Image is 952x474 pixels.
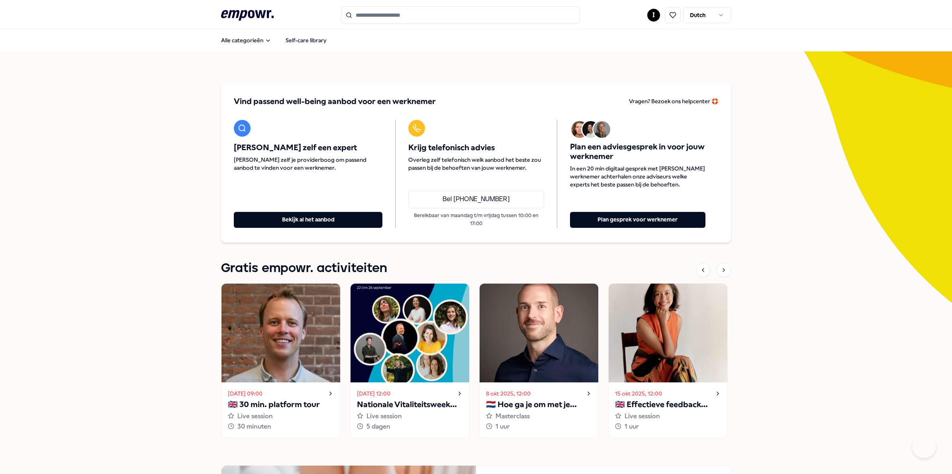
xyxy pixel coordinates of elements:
div: Live session [228,411,334,421]
p: 🇬🇧 30 min. platform tour [228,398,334,411]
div: 30 minuten [228,421,334,432]
div: Masterclass [486,411,592,421]
img: Avatar [582,121,599,138]
time: 8 okt 2025, 12:00 [486,389,531,398]
a: Bel [PHONE_NUMBER] [408,191,544,208]
time: 15 okt 2025, 12:00 [615,389,662,398]
button: Alle categorieën [215,32,278,48]
span: Vragen? Bezoek ons helpcenter 🛟 [629,98,718,104]
span: Plan een adviesgesprek in voor jouw werknemer [570,142,705,161]
p: 🇬🇧 Effectieve feedback geven en ontvangen [615,398,721,411]
button: Bekijk al het aanbod [234,212,382,228]
a: [DATE] 09:00🇬🇧 30 min. platform tourLive session30 minuten [221,283,341,438]
img: Avatar [594,121,610,138]
a: 8 okt 2025, 12:00🇳🇱 Hoe ga je om met je innerlijke criticus?Masterclass1 uur [479,283,599,438]
p: Nationale Vitaliteitsweek 2025 [357,398,463,411]
img: Avatar [571,121,588,138]
nav: Main [215,32,333,48]
div: 1 uur [615,421,721,432]
span: [PERSON_NAME] zelf een expert [234,143,382,153]
iframe: Help Scout Beacon - Open [912,434,936,458]
a: 15 okt 2025, 12:00🇬🇧 Effectieve feedback geven en ontvangenLive session1 uur [608,283,728,438]
div: Live session [357,411,463,421]
span: Krijg telefonisch advies [408,143,544,153]
img: activity image [351,284,469,382]
p: 🇳🇱 Hoe ga je om met je innerlijke criticus? [486,398,592,411]
a: Self-care library [279,32,333,48]
input: Search for products, categories or subcategories [341,6,580,24]
div: 5 dagen [357,421,463,432]
div: Live session [615,411,721,421]
a: [DATE] 12:00Nationale Vitaliteitsweek 2025Live session5 dagen [350,283,470,438]
img: activity image [221,284,340,382]
button: Plan gesprek voor werknemer [570,212,705,228]
span: Vind passend well-being aanbod voor een werknemer [234,96,436,107]
img: activity image [609,284,727,382]
button: I [647,9,660,22]
time: [DATE] 12:00 [357,389,390,398]
a: Vragen? Bezoek ons helpcenter 🛟 [629,96,718,107]
span: In een 20 min digitaal gesprek met [PERSON_NAME] werknemer achterhalen onze adviseurs welke exper... [570,165,705,188]
span: [PERSON_NAME] zelf je providerboog om passend aanbod te vinden voor een werknemer. [234,156,382,172]
div: 1 uur [486,421,592,432]
img: activity image [480,284,598,382]
p: Bereikbaar van maandag t/m vrijdag tussen 10:00 en 17:00 [408,212,544,228]
time: [DATE] 09:00 [228,389,262,398]
h1: Gratis empowr. activiteiten [221,259,387,278]
span: Overleg zelf telefonisch welk aanbod het beste zou passen bij de behoeften van jouw werknemer. [408,156,544,172]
